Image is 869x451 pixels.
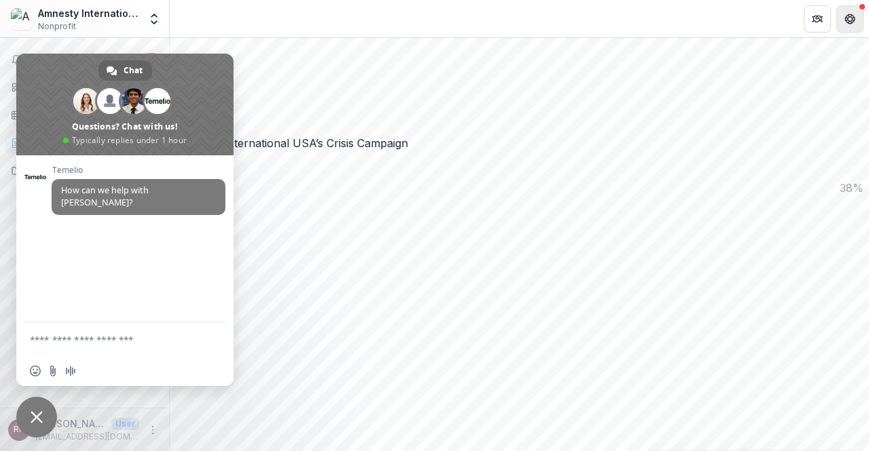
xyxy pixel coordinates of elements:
[52,165,225,175] span: Temelio
[175,135,408,151] div: Amnesty International USA’s Crisis Campaign
[14,425,25,434] div: Rachel Nissley
[38,6,139,20] div: Amnesty International USA
[35,431,139,443] p: [EMAIL_ADDRESS][DOMAIN_NAME]
[38,20,76,33] span: Nonprofit
[145,53,158,66] span: 1
[124,60,143,81] span: Chat
[30,366,41,376] span: Insert an emoji
[48,366,58,376] span: Send a file
[836,5,864,33] button: Get Help
[65,366,76,376] span: Audio message
[5,49,164,71] button: Notifications1
[5,76,164,98] a: Dashboard
[111,418,139,430] p: User
[5,132,164,154] a: Proposals
[16,397,57,437] div: Close chat
[61,184,149,208] span: How can we help with [PERSON_NAME]?
[804,5,831,33] button: Partners
[145,5,164,33] button: Open entity switcher
[145,422,161,438] button: More
[840,180,864,196] p: 38 %
[11,8,33,30] img: Amnesty International USA
[5,104,164,126] a: Tasks
[30,334,190,346] textarea: Compose your message...
[98,60,152,81] div: Chat
[5,159,164,182] a: Documents
[35,416,106,431] p: [PERSON_NAME]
